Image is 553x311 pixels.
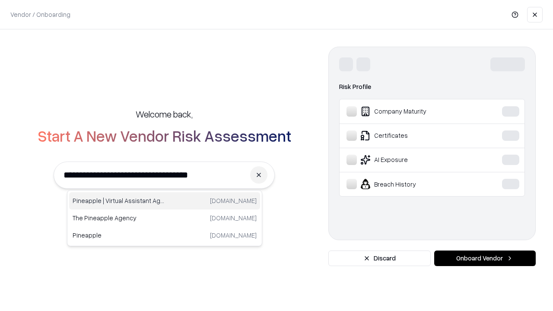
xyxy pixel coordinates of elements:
div: Risk Profile [339,82,525,92]
p: [DOMAIN_NAME] [210,231,257,240]
h5: Welcome back, [136,108,193,120]
h2: Start A New Vendor Risk Assessment [38,127,291,144]
p: Pineapple | Virtual Assistant Agency [73,196,165,205]
button: Onboard Vendor [434,251,536,266]
p: The Pineapple Agency [73,213,165,222]
div: Certificates [346,130,476,141]
p: [DOMAIN_NAME] [210,213,257,222]
p: Pineapple [73,231,165,240]
div: Suggestions [67,190,262,246]
div: AI Exposure [346,155,476,165]
button: Discard [328,251,431,266]
div: Breach History [346,179,476,189]
p: [DOMAIN_NAME] [210,196,257,205]
div: Company Maturity [346,106,476,117]
p: Vendor / Onboarding [10,10,70,19]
